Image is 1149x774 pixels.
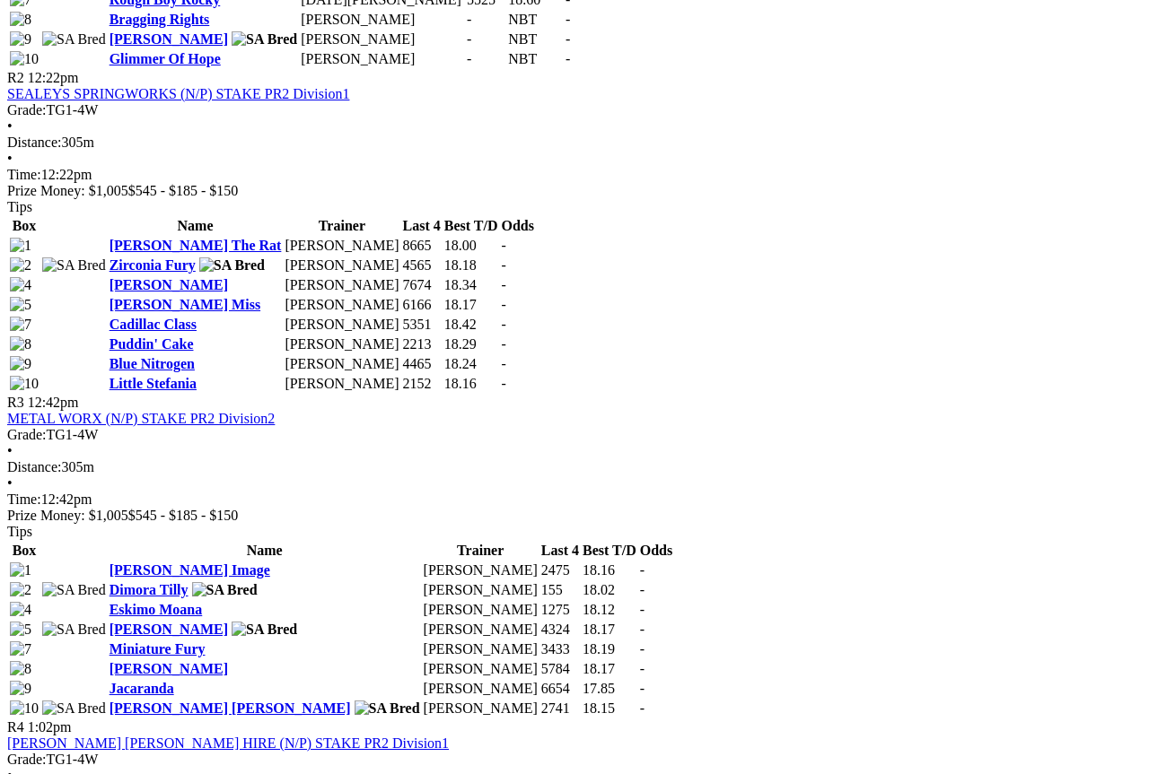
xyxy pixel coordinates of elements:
span: Box [13,543,37,558]
td: 6166 [402,296,442,314]
td: [PERSON_NAME] [300,50,464,68]
td: 4465 [402,355,442,373]
td: 18.15 [582,700,637,717]
th: Odds [639,542,673,560]
span: R2 [7,70,24,85]
td: [PERSON_NAME] [423,601,539,619]
td: [PERSON_NAME] [423,561,539,579]
td: 6654 [540,680,580,698]
td: 5784 [540,660,580,678]
a: Eskimo Moana [110,602,203,617]
th: Best T/D [582,542,637,560]
td: [PERSON_NAME] [284,335,399,353]
span: • [7,475,13,491]
th: Trainer [423,542,539,560]
span: Distance: [7,135,61,150]
th: Name [109,542,421,560]
span: Tips [7,524,32,539]
span: R3 [7,395,24,410]
a: Blue Nitrogen [110,356,195,371]
td: 4324 [540,621,580,639]
div: 305m [7,135,1142,151]
img: SA Bred [199,257,265,274]
td: 18.16 [443,375,499,393]
div: 12:22pm [7,167,1142,183]
span: - [501,376,505,391]
th: Name [109,217,283,235]
img: SA Bred [42,582,106,598]
img: 9 [10,681,31,697]
td: 18.17 [443,296,499,314]
span: - [640,562,645,578]
a: Bragging Rights [110,12,210,27]
a: Dimora Tilly [110,582,189,597]
td: 18.18 [443,257,499,274]
td: - [466,30,505,48]
a: [PERSON_NAME] Miss [110,297,260,312]
a: Puddin' Cake [110,336,194,352]
img: 5 [10,622,31,638]
th: Best T/D [443,217,499,235]
img: SA Bred [192,582,258,598]
img: 1 [10,238,31,254]
span: - [501,257,505,273]
img: 8 [10,336,31,352]
a: [PERSON_NAME] Image [110,562,270,578]
span: 12:22pm [28,70,79,85]
img: SA Bred [42,257,106,274]
span: - [640,681,645,696]
span: Distance: [7,459,61,474]
div: Prize Money: $1,005 [7,508,1142,524]
img: 8 [10,12,31,28]
img: SA Bred [232,31,297,48]
span: - [501,277,505,292]
span: - [566,31,570,47]
td: NBT [507,11,563,29]
span: $545 - $185 - $150 [128,183,239,198]
td: 1275 [540,601,580,619]
img: SA Bred [232,622,297,638]
td: 18.34 [443,276,499,294]
img: 10 [10,700,39,717]
td: [PERSON_NAME] [423,700,539,717]
span: - [640,622,645,637]
img: 9 [10,356,31,372]
span: Time: [7,167,41,182]
td: 18.12 [582,601,637,619]
span: $545 - $185 - $150 [128,508,239,523]
td: 18.17 [582,660,637,678]
span: - [501,317,505,332]
a: Jacaranda [110,681,174,696]
span: • [7,151,13,166]
div: TG1-4W [7,752,1142,768]
span: - [566,51,570,66]
span: - [501,356,505,371]
a: Miniature Fury [110,641,206,657]
span: Grade: [7,102,47,117]
img: SA Bred [42,31,106,48]
td: [PERSON_NAME] [423,660,539,678]
span: Grade: [7,752,47,767]
span: 1:02pm [28,719,72,735]
img: 1 [10,562,31,578]
th: Last 4 [540,542,580,560]
a: METAL WORX (N/P) STAKE PR2 Division2 [7,411,275,426]
td: NBT [507,30,563,48]
img: 10 [10,51,39,67]
span: - [501,238,505,253]
span: - [501,336,505,352]
a: [PERSON_NAME] The Rat [110,238,282,253]
span: - [501,297,505,312]
img: 8 [10,661,31,677]
span: 12:42pm [28,395,79,410]
span: - [640,641,645,657]
td: [PERSON_NAME] [284,375,399,393]
img: 5 [10,297,31,313]
span: - [566,12,570,27]
td: [PERSON_NAME] [300,11,464,29]
span: - [640,700,645,716]
td: 18.17 [582,621,637,639]
td: 5351 [402,316,442,334]
td: [PERSON_NAME] [423,621,539,639]
span: - [640,661,645,676]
